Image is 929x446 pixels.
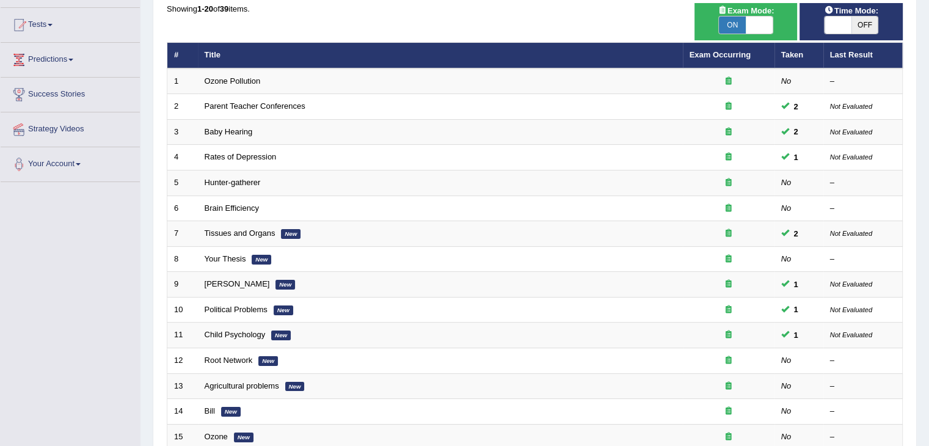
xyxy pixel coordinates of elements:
td: 8 [167,246,198,272]
a: Your Thesis [205,254,246,263]
em: No [781,381,792,390]
div: Exam occurring question [690,126,768,138]
td: 14 [167,399,198,425]
span: You can still take this question [789,329,803,342]
div: – [830,76,896,87]
span: You can still take this question [789,100,803,113]
em: No [781,254,792,263]
em: New [271,331,291,340]
div: – [830,381,896,392]
a: Baby Hearing [205,127,253,136]
span: You can still take this question [789,303,803,316]
div: Exam occurring question [690,431,768,443]
td: 7 [167,221,198,247]
div: Show exams occurring in exams [694,3,798,40]
a: Tissues and Organs [205,228,275,238]
small: Not Evaluated [830,230,872,237]
div: Exam occurring question [690,254,768,265]
div: Exam occurring question [690,329,768,341]
small: Not Evaluated [830,103,872,110]
a: Parent Teacher Conferences [205,101,305,111]
div: Exam occurring question [690,152,768,163]
div: Exam occurring question [690,381,768,392]
em: New [252,255,271,265]
a: [PERSON_NAME] [205,279,270,288]
div: Exam occurring question [690,76,768,87]
em: No [781,432,792,441]
th: # [167,43,198,68]
em: New [285,382,305,392]
em: New [258,356,278,366]
span: OFF [851,16,878,34]
em: New [221,407,241,417]
a: Brain Efficiency [205,203,259,213]
td: 10 [167,297,198,323]
a: Hunter-gatherer [205,178,261,187]
span: You can still take this question [789,125,803,138]
a: Political Problems [205,305,268,314]
a: Bill [205,406,215,415]
b: 1-20 [197,4,213,13]
a: Exam Occurring [690,50,751,59]
span: You can still take this question [789,227,803,240]
div: Exam occurring question [690,304,768,316]
div: Exam occurring question [690,101,768,112]
td: 6 [167,196,198,221]
small: Not Evaluated [830,153,872,161]
div: Exam occurring question [690,279,768,290]
em: No [781,406,792,415]
div: – [830,203,896,214]
em: No [781,76,792,86]
a: Root Network [205,356,253,365]
a: Tests [1,8,140,38]
div: – [830,254,896,265]
small: Not Evaluated [830,306,872,313]
b: 39 [220,4,228,13]
td: 9 [167,272,198,298]
div: Showing of items. [167,3,903,15]
a: Predictions [1,43,140,73]
div: Exam occurring question [690,203,768,214]
span: Time Mode: [820,4,883,17]
em: New [274,305,293,315]
a: Child Psychology [205,330,266,339]
div: Exam occurring question [690,177,768,189]
div: – [830,177,896,189]
a: Agricultural problems [205,381,279,390]
em: New [281,229,301,239]
a: Strategy Videos [1,112,140,143]
small: Not Evaluated [830,128,872,136]
em: New [234,433,253,442]
td: 11 [167,323,198,348]
div: Exam occurring question [690,355,768,367]
em: No [781,356,792,365]
td: 5 [167,170,198,196]
td: 4 [167,145,198,170]
td: 13 [167,373,198,399]
th: Last Result [823,43,903,68]
em: New [275,280,295,290]
a: Success Stories [1,78,140,108]
td: 3 [167,119,198,145]
th: Taken [774,43,823,68]
span: You can still take this question [789,278,803,291]
span: You can still take this question [789,151,803,164]
em: No [781,203,792,213]
td: 1 [167,68,198,94]
div: – [830,355,896,367]
div: – [830,431,896,443]
a: Ozone [205,432,228,441]
td: 2 [167,94,198,120]
div: Exam occurring question [690,228,768,239]
em: No [781,178,792,187]
span: ON [719,16,746,34]
th: Title [198,43,683,68]
small: Not Evaluated [830,280,872,288]
a: Ozone Pollution [205,76,261,86]
a: Your Account [1,147,140,178]
div: – [830,406,896,417]
small: Not Evaluated [830,331,872,338]
a: Rates of Depression [205,152,277,161]
div: Exam occurring question [690,406,768,417]
td: 12 [167,348,198,373]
